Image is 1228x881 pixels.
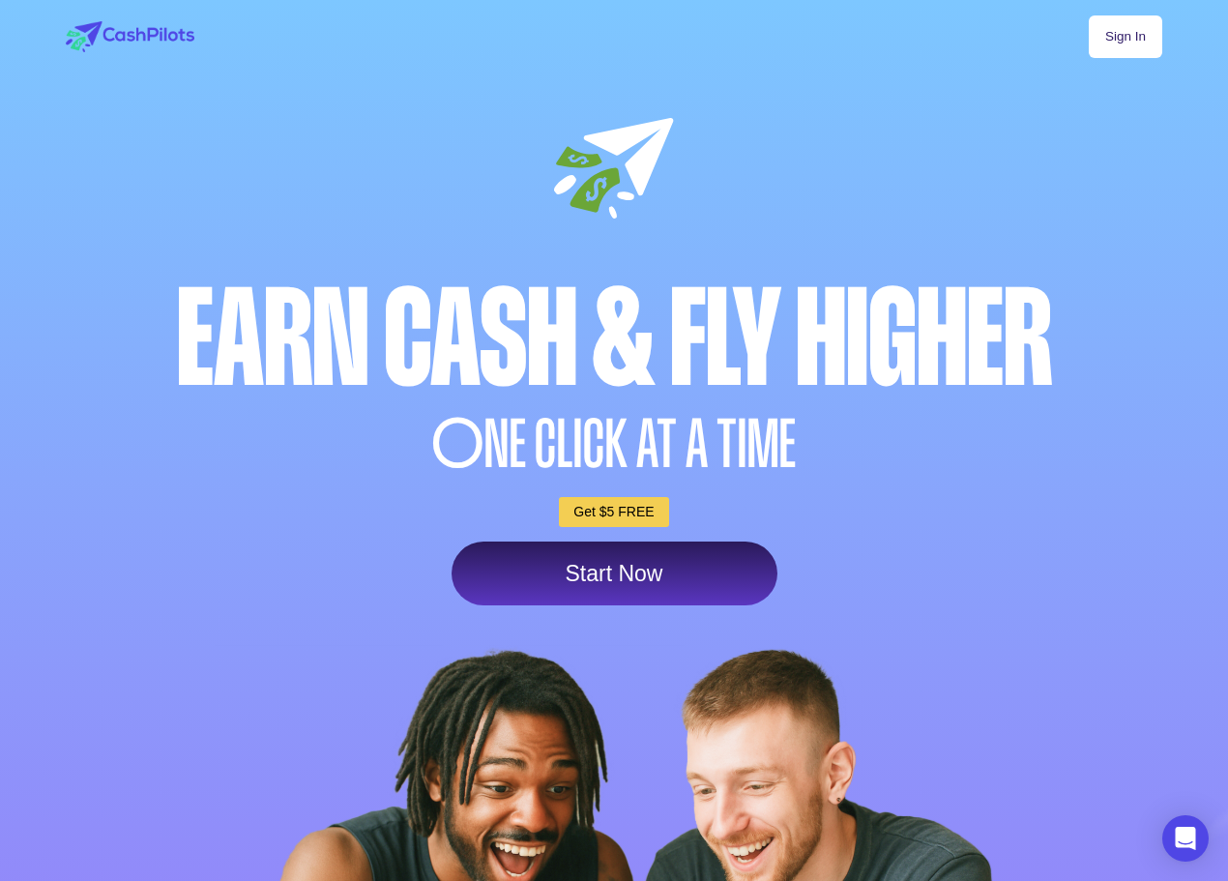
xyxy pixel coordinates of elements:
span: O [432,411,484,478]
a: Sign In [1089,15,1162,58]
div: NE CLICK AT A TIME [61,411,1167,478]
img: logo [66,21,194,52]
a: Start Now [452,542,777,605]
a: Get $5 FREE [559,497,668,527]
div: Earn Cash & Fly higher [61,272,1167,406]
div: Open Intercom Messenger [1162,815,1209,862]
